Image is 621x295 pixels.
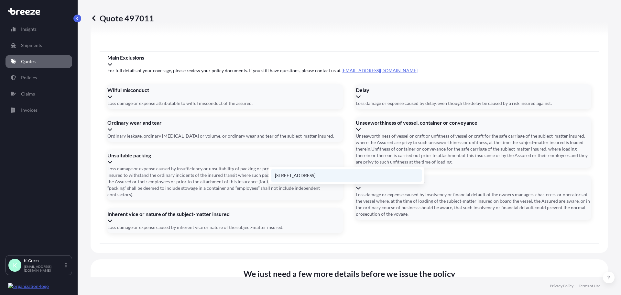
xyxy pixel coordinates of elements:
span: Unseaworthiness of vessel, container or conveyance [356,119,591,126]
span: K [13,262,17,268]
span: Wilful misconduct [107,87,343,93]
div: Unsuitable packing [107,152,343,165]
span: Inherent vice or nature of the subject-matter insured [107,211,343,217]
span: Unseaworthiness of vessel or craft or unfitness of vessel or craft for the safe carriage of the s... [356,133,591,165]
p: Quote 497011 [91,13,154,23]
p: Ki Green [24,258,64,263]
span: For full details of your coverage, please review your policy documents. If you still have questio... [107,67,591,74]
img: organization-logo [8,283,49,289]
span: Ordinary leakage, ordinary [MEDICAL_DATA] or volume, or ordinary wear and tear of the subject-mat... [107,133,334,139]
span: Ordinary wear and tear [107,119,343,126]
a: Invoices [5,104,72,117]
a: Claims [5,87,72,100]
p: Claims [21,91,35,97]
span: We just need a few more details before we issue the policy [244,268,455,279]
div: Main Exclusions [107,54,591,67]
a: Quotes [5,55,72,68]
span: Loss damage or expense caused by insufficiency or unsuitability of packing or preparation of the ... [107,165,343,198]
a: Terms of Use [579,283,600,289]
a: Insights [5,23,72,36]
p: Invoices [21,107,38,113]
span: Delay [356,87,591,93]
p: Shipments [21,42,42,49]
p: Quotes [21,58,36,65]
span: Loss damage or expense caused by delay, even though the delay be caused by a risk insured against. [356,100,552,107]
div: Inherent vice or nature of the subject-matter insured [107,211,343,224]
span: Loss damage or expense attributable to wilful misconduct of the assured. [107,100,253,107]
span: Main Exclusions [107,54,591,61]
span: Unsuitable packing [107,152,343,159]
div: Delay [356,87,591,100]
a: Privacy Policy [550,283,573,289]
div: Ordinary wear and tear [107,119,343,132]
div: Unseaworthiness of vessel, container or conveyance [356,119,591,132]
span: Insolvency or financial default [356,178,591,185]
a: Shipments [5,39,72,52]
span: Loss damage or expense caused by inherent vice or nature of the subject-matter insured. [107,224,283,231]
a: [EMAIL_ADDRESS][DOMAIN_NAME] [342,68,418,73]
a: Policies [5,71,72,84]
p: Policies [21,74,37,81]
div: Insolvency or financial default [356,178,591,191]
p: [EMAIL_ADDRESS][DOMAIN_NAME] [24,265,64,272]
div: Wilful misconduct [107,87,343,100]
li: [STREET_ADDRESS] [271,169,422,182]
p: Insights [21,26,37,32]
span: Loss damage or expense caused by insolvency or financial default of the owners managers charterer... [356,191,591,217]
